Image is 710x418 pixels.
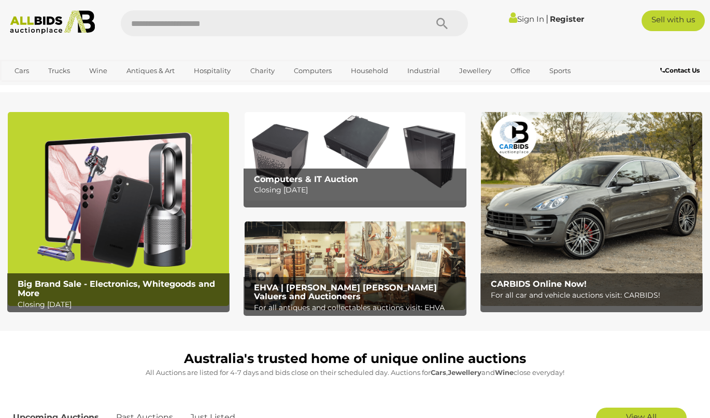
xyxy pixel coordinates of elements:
[245,221,466,310] a: EHVA | Evans Hastings Valuers and Auctioneers EHVA | [PERSON_NAME] [PERSON_NAME] Valuers and Auct...
[431,368,446,377] strong: Cars
[8,62,36,79] a: Cars
[8,112,229,306] a: Big Brand Sale - Electronics, Whitegoods and More Big Brand Sale - Electronics, Whitegoods and Mo...
[550,14,584,24] a: Register
[495,368,514,377] strong: Wine
[491,279,587,289] b: CARBIDS Online Now!
[245,112,466,201] a: Computers & IT Auction Computers & IT Auction Closing [DATE]
[546,13,548,24] span: |
[18,279,215,298] b: Big Brand Sale - Electronics, Whitegoods and More
[416,10,468,36] button: Search
[452,62,498,79] a: Jewellery
[344,62,395,79] a: Household
[660,65,702,76] a: Contact Us
[401,62,447,79] a: Industrial
[245,112,466,201] img: Computers & IT Auction
[8,79,95,96] a: [GEOGRAPHIC_DATA]
[491,289,698,302] p: For all car and vehicle auctions visit: CARBIDS!
[543,62,577,79] a: Sports
[448,368,481,377] strong: Jewellery
[504,62,537,79] a: Office
[244,62,281,79] a: Charity
[18,298,224,311] p: Closing [DATE]
[120,62,181,79] a: Antiques & Art
[82,62,114,79] a: Wine
[481,112,702,306] img: CARBIDS Online Now!
[187,62,237,79] a: Hospitality
[642,10,705,31] a: Sell with us
[254,283,437,302] b: EHVA | [PERSON_NAME] [PERSON_NAME] Valuers and Auctioneers
[254,184,461,197] p: Closing [DATE]
[13,367,697,379] p: All Auctions are listed for 4-7 days and bids close on their scheduled day. Auctions for , and cl...
[13,352,697,366] h1: Australia's trusted home of unique online auctions
[287,62,338,79] a: Computers
[254,301,461,314] p: For all antiques and collectables auctions visit: EHVA
[254,174,358,184] b: Computers & IT Auction
[509,14,544,24] a: Sign In
[245,221,466,310] img: EHVA | Evans Hastings Valuers and Auctioneers
[481,112,702,306] a: CARBIDS Online Now! CARBIDS Online Now! For all car and vehicle auctions visit: CARBIDS!
[41,62,77,79] a: Trucks
[5,10,100,34] img: Allbids.com.au
[8,112,229,306] img: Big Brand Sale - Electronics, Whitegoods and More
[660,66,700,74] b: Contact Us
